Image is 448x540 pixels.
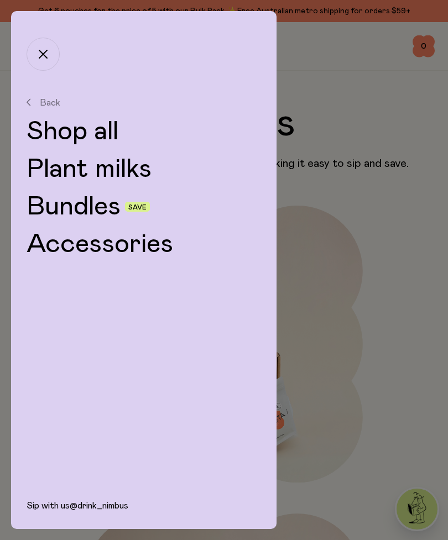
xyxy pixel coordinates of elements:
div: Sip with us [11,500,277,529]
a: @drink_nimbus [70,501,128,510]
a: Plant milks [27,156,261,182]
button: Back [27,97,261,107]
a: Accessories [27,231,261,258]
span: Back [40,97,60,107]
a: Bundles [27,193,121,220]
span: Save [128,204,147,211]
a: Shop all [27,118,261,145]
